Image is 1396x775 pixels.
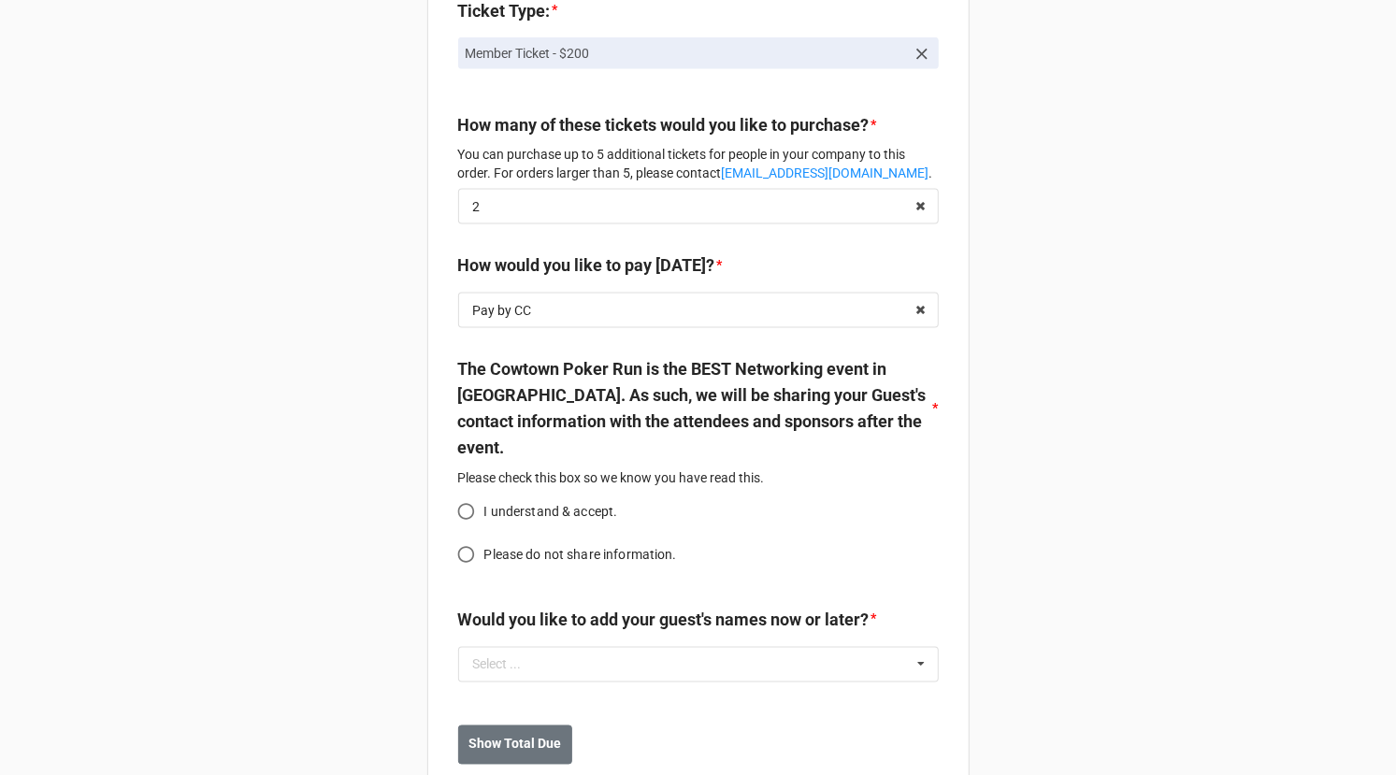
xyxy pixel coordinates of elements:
[458,608,870,634] label: Would you like to add your guest's names now or later?
[484,502,618,522] span: I understand & accept.
[458,725,572,765] button: Show Total Due
[473,658,522,671] div: Select ...
[466,44,905,63] p: Member Ticket - $200
[458,145,939,182] p: You can purchase up to 5 additional tickets for people in your company to this order. For orders ...
[458,112,870,138] label: How many of these tickets would you like to purchase?
[468,735,561,754] b: Show Total Due
[484,545,677,565] span: Please do not share information.
[458,356,931,462] label: The Cowtown Poker Run is the BEST Networking event in [GEOGRAPHIC_DATA]. As such, we will be shar...
[473,200,481,213] div: 2
[722,165,929,180] a: [EMAIL_ADDRESS][DOMAIN_NAME]
[458,252,715,279] label: How would you like to pay [DATE]?
[458,468,939,487] p: Please check this box so we know you have read this.
[473,304,532,317] div: Pay by CC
